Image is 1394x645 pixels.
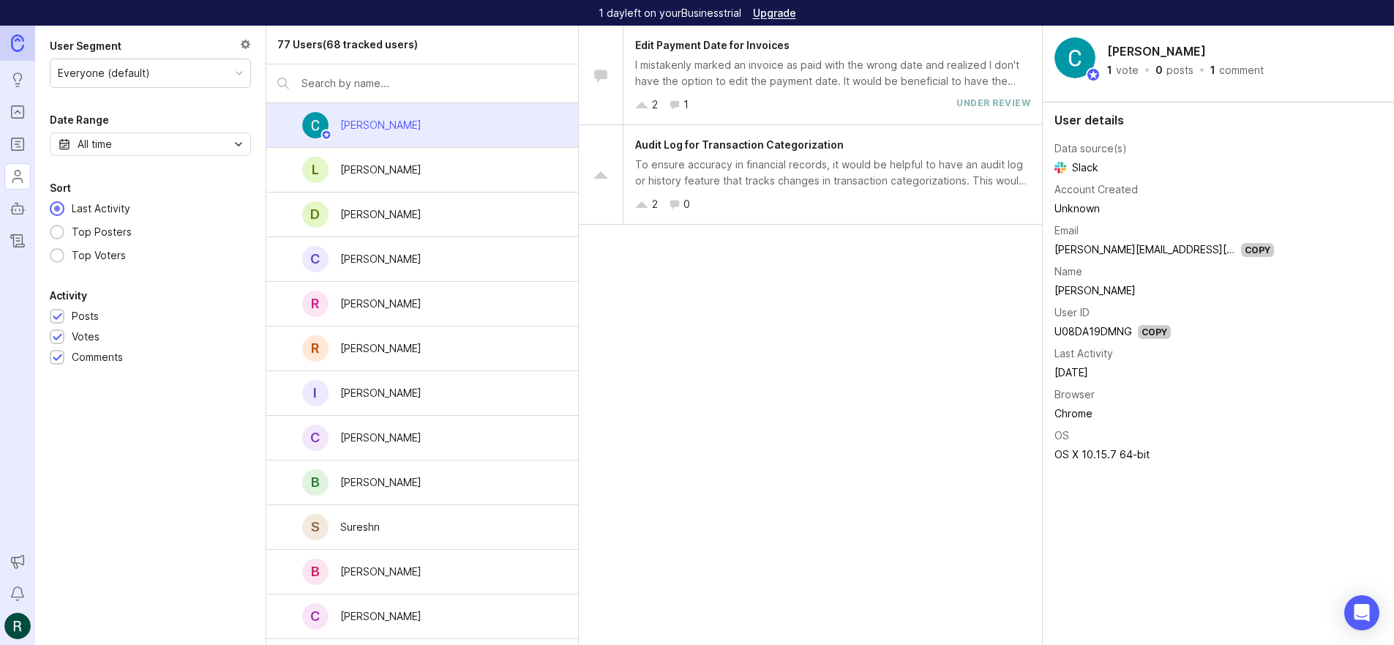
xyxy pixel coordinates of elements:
[340,430,421,446] div: [PERSON_NAME]
[302,603,329,630] div: C
[1054,160,1098,176] span: Slack
[4,67,31,93] a: Ideas
[1155,65,1163,75] div: 0
[64,201,138,217] div: Last Activity
[340,385,421,401] div: [PERSON_NAME]
[50,287,87,305] div: Activity
[302,201,329,228] div: D
[302,291,329,317] div: R
[635,57,1030,89] div: I mistakenly marked an invoice as paid with the wrong date and realized I don't have the option t...
[302,157,329,183] div: L
[227,138,250,150] svg: toggle icon
[340,296,421,312] div: [PERSON_NAME]
[4,99,31,125] a: Portal
[652,196,658,212] div: 2
[340,117,421,133] div: [PERSON_NAME]
[4,548,31,575] button: Announcements
[635,138,844,151] span: Audit Log for Transaction Categorization
[599,6,741,20] p: 1 day left on your Business trial
[321,130,331,141] img: member badge
[58,65,150,81] div: Everyone (default)
[64,224,139,240] div: Top Posters
[340,251,421,267] div: [PERSON_NAME]
[1138,325,1171,339] div: Copy
[1107,65,1112,75] div: 1
[1198,65,1206,75] div: ·
[1054,305,1090,321] div: User ID
[50,37,121,55] div: User Segment
[1054,281,1274,300] td: [PERSON_NAME]
[1219,65,1264,75] div: comment
[340,206,421,223] div: [PERSON_NAME]
[1054,324,1132,340] div: U08DA19DMNG
[1054,243,1303,256] a: [PERSON_NAME][EMAIL_ADDRESS][DOMAIN_NAME]
[683,196,690,212] div: 0
[1166,65,1193,75] div: posts
[1116,65,1139,75] div: vote
[579,125,1042,225] a: Audit Log for Transaction CategorizationTo ensure accuracy in financial records, it would be help...
[302,380,329,406] div: I
[1344,595,1379,630] div: Open Intercom Messenger
[4,163,31,190] a: Users
[1054,223,1079,239] div: Email
[1054,387,1095,403] div: Browser
[1054,404,1274,423] td: Chrome
[1054,37,1095,78] img: Craig Walker
[340,474,421,491] div: [PERSON_NAME]
[302,112,329,138] img: Craig Walker
[1143,65,1151,75] div: ·
[1241,243,1274,257] div: Copy
[1054,445,1274,464] td: OS X 10.15.7 64-bit
[1054,114,1382,126] div: User details
[50,111,109,129] div: Date Range
[50,179,71,197] div: Sort
[1054,264,1082,280] div: Name
[1104,40,1209,62] h2: [PERSON_NAME]
[1054,366,1088,379] time: [DATE]
[1054,141,1127,157] div: Data source(s)
[1054,201,1274,217] div: Unknown
[301,75,567,92] input: Search by name...
[4,228,31,254] a: Changelog
[302,425,329,451] div: C
[635,39,790,51] span: Edit Payment Date for Invoices
[72,349,123,365] div: Comments
[4,131,31,157] a: Roadmaps
[340,564,421,580] div: [PERSON_NAME]
[683,97,689,113] div: 1
[340,340,421,357] div: [PERSON_NAME]
[340,608,421,625] div: [PERSON_NAME]
[302,469,329,496] div: B
[340,519,380,535] div: Sureshn
[72,329,100,345] div: Votes
[1054,428,1069,444] div: OS
[4,195,31,222] a: Autopilot
[1054,182,1138,198] div: Account Created
[340,162,421,178] div: [PERSON_NAME]
[302,335,329,362] div: R
[635,157,1030,189] div: To ensure accuracy in financial records, it would be helpful to have an audit log or history feat...
[64,247,133,264] div: Top Voters
[4,613,31,639] img: Ryan Hutcheson
[302,559,329,585] div: B
[11,34,24,51] img: Canny Home
[1054,162,1066,174] img: Slack logo
[753,8,796,18] a: Upgrade
[652,97,658,113] div: 2
[72,308,99,324] div: Posts
[1210,65,1215,75] div: 1
[1054,346,1113,362] div: Last Activity
[1086,67,1101,82] img: member badge
[956,97,1030,113] div: under review
[302,514,329,540] div: S
[78,136,112,152] div: All time
[4,581,31,607] button: Notifications
[579,26,1042,125] a: Edit Payment Date for InvoicesI mistakenly marked an invoice as paid with the wrong date and real...
[302,246,329,272] div: C
[277,37,418,53] div: 77 Users (68 tracked users)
